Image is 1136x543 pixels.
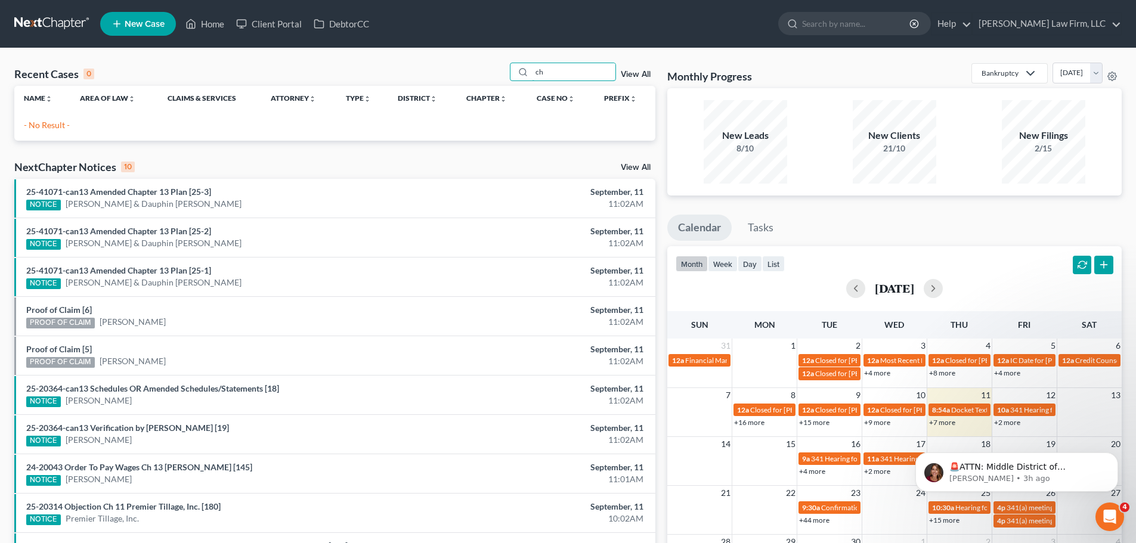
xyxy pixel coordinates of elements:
[790,388,797,402] span: 8
[867,356,879,365] span: 12a
[931,13,971,35] a: Help
[532,63,615,80] input: Search by name...
[445,304,643,316] div: September, 11
[230,13,308,35] a: Client Portal
[568,95,575,103] i: unfold_more
[864,467,890,476] a: +2 more
[955,503,1048,512] span: Hearing for [PERSON_NAME]
[26,265,211,275] a: 25-41071-can13 Amended Chapter 13 Plan [25-1]
[875,282,914,294] h2: [DATE]
[802,503,820,512] span: 9:30a
[720,339,732,353] span: 31
[1050,339,1057,353] span: 5
[100,355,166,367] a: [PERSON_NAME]
[445,383,643,395] div: September, 11
[997,405,1009,414] span: 10a
[445,265,643,277] div: September, 11
[734,418,764,427] a: +16 more
[799,467,825,476] a: +4 more
[951,405,1058,414] span: Docket Text: for [PERSON_NAME]
[128,95,135,103] i: unfold_more
[785,437,797,451] span: 15
[850,486,862,500] span: 23
[1095,502,1124,531] iframe: Intercom live chat
[66,237,242,249] a: [PERSON_NAME] & Dauphin [PERSON_NAME]
[445,225,643,237] div: September, 11
[1120,502,1129,512] span: 4
[822,319,837,330] span: Tue
[309,95,316,103] i: unfold_more
[179,13,230,35] a: Home
[83,69,94,79] div: 0
[66,434,132,446] a: [PERSON_NAME]
[26,226,211,236] a: 25-41071-can13 Amended Chapter 13 Plan [25-2]
[997,503,1005,512] span: 4p
[445,473,643,485] div: 11:01AM
[855,388,862,402] span: 9
[720,486,732,500] span: 21
[445,237,643,249] div: 11:02AM
[26,423,229,433] a: 25-20364-can13 Verification by [PERSON_NAME] [19]
[630,95,637,103] i: unfold_more
[785,486,797,500] span: 22
[762,256,785,272] button: list
[398,94,437,103] a: Districtunfold_more
[864,368,890,377] a: +4 more
[667,215,732,241] a: Calendar
[932,503,954,512] span: 10:30a
[26,344,92,354] a: Proof of Claim [5]
[985,339,992,353] span: 4
[802,13,911,35] input: Search by name...
[364,95,371,103] i: unfold_more
[430,95,437,103] i: unfold_more
[994,368,1020,377] a: +4 more
[445,316,643,328] div: 11:02AM
[1062,356,1074,365] span: 12a
[1010,356,1101,365] span: IC Date for [PERSON_NAME]
[867,405,879,414] span: 12a
[445,277,643,288] div: 11:02AM
[100,316,166,328] a: [PERSON_NAME]
[672,356,684,365] span: 12a
[346,94,371,103] a: Typeunfold_more
[445,355,643,367] div: 11:02AM
[685,356,824,365] span: Financial Management for [PERSON_NAME]
[125,20,165,29] span: New Case
[802,454,810,463] span: 9a
[815,405,968,414] span: Closed for [PERSON_NAME] & [PERSON_NAME]
[66,395,132,407] a: [PERSON_NAME]
[915,388,927,402] span: 10
[932,356,944,365] span: 12a
[945,356,1035,365] span: Closed for [PERSON_NAME]
[880,405,970,414] span: Closed for [PERSON_NAME]
[853,129,936,142] div: New Clients
[158,86,261,110] th: Claims & Services
[45,95,52,103] i: unfold_more
[720,437,732,451] span: 14
[737,405,749,414] span: 12a
[14,160,135,174] div: NextChapter Notices
[445,186,643,198] div: September, 11
[26,305,92,315] a: Proof of Claim [6]
[500,95,507,103] i: unfold_more
[271,94,316,103] a: Attorneyunfold_more
[621,163,651,172] a: View All
[725,388,732,402] span: 7
[708,256,738,272] button: week
[604,94,637,103] a: Prefixunfold_more
[880,454,987,463] span: 341 Hearing for [PERSON_NAME]
[24,94,52,103] a: Nameunfold_more
[802,405,814,414] span: 12a
[1002,142,1085,154] div: 2/15
[929,418,955,427] a: +7 more
[855,339,862,353] span: 2
[26,396,61,407] div: NOTICE
[973,13,1121,35] a: [PERSON_NAME] Law Firm, LLC
[738,256,762,272] button: day
[867,454,879,463] span: 11a
[1007,516,1122,525] span: 341(a) meeting for [PERSON_NAME]
[880,356,1046,365] span: Most Recent Plan Confirmation for [PERSON_NAME]
[445,434,643,446] div: 11:02AM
